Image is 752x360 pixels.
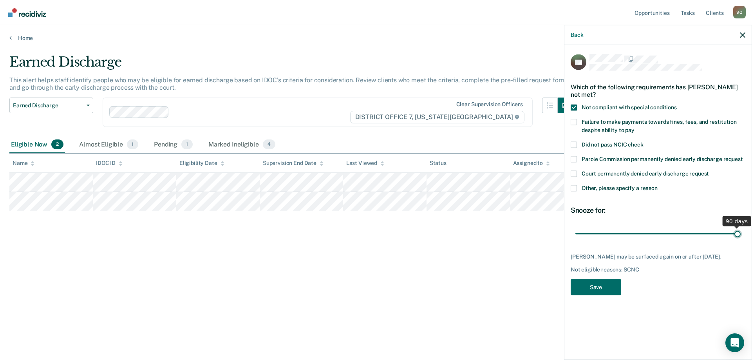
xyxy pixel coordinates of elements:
button: Save [571,279,621,295]
div: Not eligible reasons: SCNC [571,266,745,273]
span: Failure to make payments towards fines, fees, and restitution despite ability to pay [582,118,736,133]
span: DISTRICT OFFICE 7, [US_STATE][GEOGRAPHIC_DATA] [350,111,524,123]
div: Which of the following requirements has [PERSON_NAME] not met? [571,77,745,104]
div: Earned Discharge [9,54,573,76]
div: Supervision End Date [263,160,324,166]
span: Did not pass NCIC check [582,141,644,147]
div: Marked Ineligible [207,136,277,154]
div: Assigned to [513,160,550,166]
div: Clear supervision officers [456,101,523,108]
span: Parole Commission permanently denied early discharge request [582,156,743,162]
div: S Q [733,6,746,18]
button: Profile dropdown button [733,6,746,18]
span: Earned Discharge [13,102,83,109]
div: Eligible Now [9,136,65,154]
div: IDOC ID [96,160,123,166]
span: Court permanently denied early discharge request [582,170,709,176]
div: Status [430,160,446,166]
div: Almost Eligible [78,136,140,154]
div: Open Intercom Messenger [725,333,744,352]
span: 1 [181,139,193,150]
div: Name [13,160,34,166]
img: Recidiviz [8,8,46,17]
p: This alert helps staff identify people who may be eligible for earned discharge based on IDOC’s c... [9,76,568,91]
div: [PERSON_NAME] may be surfaced again on or after [DATE]. [571,253,745,260]
div: 90 days [723,216,751,226]
span: Other, please specify a reason [582,185,658,191]
span: 2 [51,139,63,150]
a: Home [9,34,743,42]
div: Eligibility Date [179,160,224,166]
button: Back [571,31,583,38]
span: 4 [263,139,275,150]
div: Last Viewed [346,160,384,166]
div: Snooze for: [571,206,745,214]
span: 1 [127,139,138,150]
span: Not compliant with special conditions [582,104,677,110]
div: Pending [152,136,194,154]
